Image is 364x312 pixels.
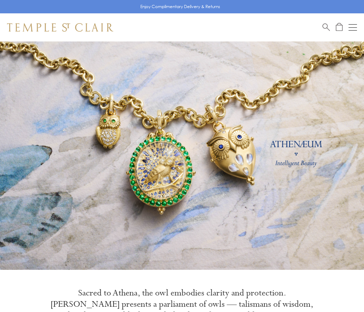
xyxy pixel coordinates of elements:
a: Search [323,23,330,32]
button: Open navigation [349,23,357,32]
p: Enjoy Complimentary Delivery & Returns [140,3,220,10]
a: Open Shopping Bag [336,23,343,32]
img: Temple St. Clair [7,23,113,32]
